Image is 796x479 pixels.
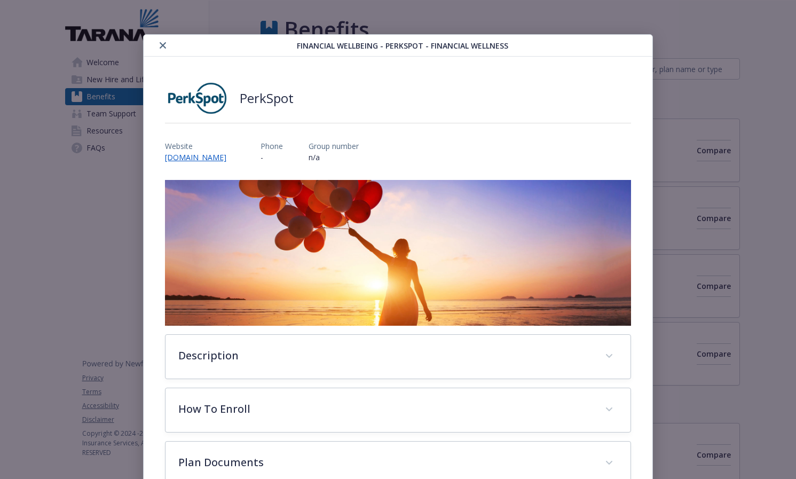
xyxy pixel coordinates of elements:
[156,39,169,52] button: close
[309,140,359,152] p: Group number
[165,82,229,114] img: PerkSpot
[165,388,630,432] div: How To Enroll
[165,335,630,379] div: Description
[165,180,631,326] img: banner
[297,40,508,51] span: Financial Wellbeing - PerkSpot - Financial Wellness
[178,348,592,364] p: Description
[165,140,235,152] p: Website
[178,454,592,470] p: Plan Documents
[261,152,283,163] p: -
[178,401,592,417] p: How To Enroll
[309,152,359,163] p: n/a
[240,89,294,108] h2: PerkSpot
[165,152,235,162] a: [DOMAIN_NAME]
[261,140,283,152] p: Phone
